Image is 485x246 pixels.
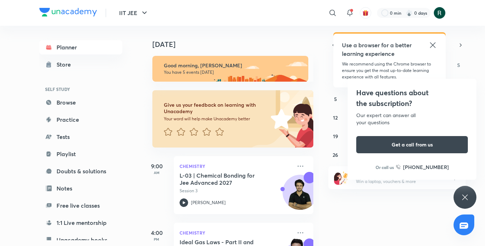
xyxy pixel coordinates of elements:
p: PM [142,237,171,241]
img: Avatar [283,179,317,213]
img: Ronak soni [433,7,446,19]
p: Session 3 [180,188,292,194]
a: Store [39,57,122,72]
h4: [DATE] [152,40,320,49]
p: We recommend using the Chrome browser to ensure you get the most up-to-date learning experience w... [342,61,437,80]
a: Company Logo [39,8,97,18]
button: IIT JEE [115,6,153,20]
a: 1:1 Live mentorship [39,216,122,230]
img: feedback_image [246,90,313,148]
abbr: October 26, 2025 [333,151,338,158]
abbr: October 19, 2025 [333,133,338,140]
a: Browse [39,95,122,110]
img: yH5BAEAAAAALAAAAAABAAEAAAIBRAA7 [431,87,476,126]
h6: SELF STUDY [39,83,122,95]
img: Company Logo [39,8,97,16]
button: October 26, 2025 [330,149,341,160]
img: avatar [362,10,369,16]
a: Practice [39,112,122,127]
a: [PHONE_NUMBER] [396,163,449,171]
div: Store [57,60,75,69]
abbr: October 12, 2025 [333,114,338,121]
h6: Give us your feedback on learning with Unacademy [164,102,268,115]
a: Playlist [39,147,122,161]
img: morning [152,56,308,82]
button: October 12, 2025 [330,112,341,123]
abbr: October 4, 2025 [457,77,460,84]
h5: 9:00 [142,162,171,170]
img: streak [406,9,413,16]
h5: L-03 | Chemical Bonding for Jee Advanced 2027 [180,172,269,186]
p: Or call us [376,164,394,170]
a: Planner [39,40,122,54]
button: October 5, 2025 [330,93,341,105]
abbr: Saturday [457,62,460,68]
a: Free live classes [39,198,122,213]
h6: Good morning, [PERSON_NAME] [164,62,302,69]
abbr: October 5, 2025 [334,96,337,102]
p: AM [142,170,171,175]
a: Tests [39,130,122,144]
a: Doubts & solutions [39,164,122,178]
h5: 4:00 [142,228,171,237]
p: [PERSON_NAME] [191,199,226,206]
div: Our expert can answer all your questions [356,112,468,126]
h4: Have questions about the subscription? [356,87,468,109]
img: referral [334,170,348,185]
button: avatar [360,7,371,19]
p: Chemistry [180,228,292,237]
p: Your word will help make Unacademy better [164,116,268,122]
button: October 19, 2025 [330,130,341,142]
a: Notes [39,181,122,196]
h5: Use a browser for a better learning experience [342,41,413,58]
p: Chemistry [180,162,292,170]
h6: [PHONE_NUMBER] [403,163,449,171]
button: Get a call from us [356,136,468,153]
button: October 4, 2025 [453,74,464,86]
p: You have 5 events [DATE] [164,69,302,75]
p: Win a laptop, vouchers & more [356,178,444,185]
